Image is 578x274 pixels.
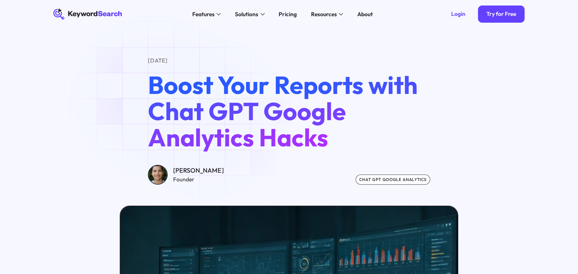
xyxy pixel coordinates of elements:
[192,10,215,18] div: Features
[478,6,525,22] a: Try for Free
[357,10,373,18] div: About
[235,10,258,18] div: Solutions
[173,166,224,176] div: [PERSON_NAME]
[451,11,465,18] div: Login
[311,10,337,18] div: Resources
[442,6,473,22] a: Login
[356,175,430,185] div: chat gpt google analytics
[173,175,224,184] div: Founder
[353,8,377,20] a: About
[148,56,430,65] div: [DATE]
[148,69,418,153] span: Boost Your Reports with Chat GPT Google Analytics Hacks
[486,11,516,18] div: Try for Free
[274,8,301,20] a: Pricing
[279,10,297,18] div: Pricing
